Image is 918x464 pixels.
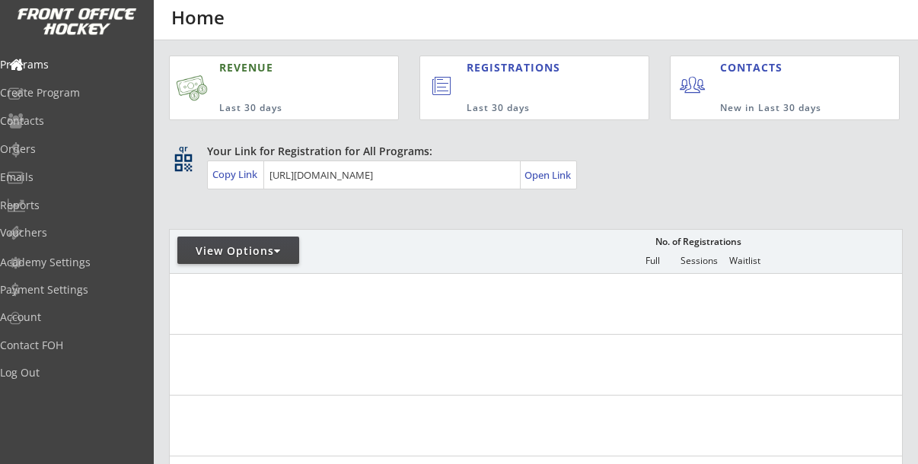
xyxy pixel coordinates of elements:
[219,60,335,75] div: REVENUE
[467,102,586,115] div: Last 30 days
[177,243,299,259] div: View Options
[467,60,586,75] div: REGISTRATIONS
[219,102,335,115] div: Last 30 days
[720,60,789,75] div: CONTACTS
[630,256,675,266] div: Full
[212,167,260,181] div: Copy Link
[722,256,767,266] div: Waitlist
[207,144,856,159] div: Your Link for Registration for All Programs:
[651,237,745,247] div: No. of Registrations
[172,151,195,174] button: qr_code
[174,144,192,154] div: qr
[720,102,828,115] div: New in Last 30 days
[524,164,572,186] a: Open Link
[676,256,722,266] div: Sessions
[524,169,572,182] div: Open Link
